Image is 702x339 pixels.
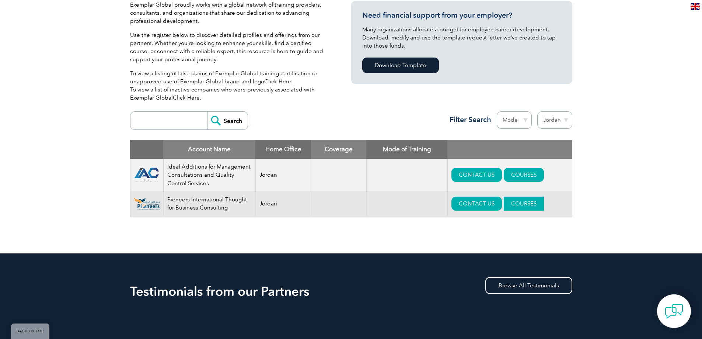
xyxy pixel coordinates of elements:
[264,78,291,85] a: Click Here
[130,69,329,102] p: To view a listing of false claims of Exemplar Global training certification or unapproved use of ...
[504,197,544,211] a: COURSES
[255,159,311,191] td: Jordan
[130,31,329,63] p: Use the register below to discover detailed profiles and offerings from our partners. Whether you...
[665,302,683,321] img: contact-chat.png
[163,140,255,159] th: Account Name: activate to sort column descending
[163,159,255,191] td: Ideal Additions for Management Consultations and Quality Control Services
[173,94,200,101] a: Click Here
[311,140,366,159] th: Coverage: activate to sort column ascending
[130,1,329,25] p: Exemplar Global proudly works with a global network of training providers, consultants, and organ...
[504,168,544,182] a: COURSES
[362,25,561,50] p: Many organizations allocate a budget for employee career development. Download, modify and use th...
[451,197,502,211] a: CONTACT US
[134,167,160,183] img: 7a07f6e2-58b0-ef11-b8e8-7c1e522b2592-logo.png
[11,324,49,339] a: BACK TO TOP
[445,115,491,124] h3: Filter Search
[163,191,255,217] td: Pioneers International Thought for Business Consulting
[134,197,160,210] img: 05083563-4e3a-f011-b4cb-000d3ad1ee32-logo.png
[130,286,572,297] h2: Testimonials from our Partners
[447,140,572,159] th: : activate to sort column ascending
[362,11,561,20] h3: Need financial support from your employer?
[207,112,248,129] input: Search
[366,140,447,159] th: Mode of Training: activate to sort column ascending
[255,191,311,217] td: Jordan
[691,3,700,10] img: en
[485,277,572,294] a: Browse All Testimonials
[255,140,311,159] th: Home Office: activate to sort column ascending
[362,58,439,73] a: Download Template
[451,168,502,182] a: CONTACT US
